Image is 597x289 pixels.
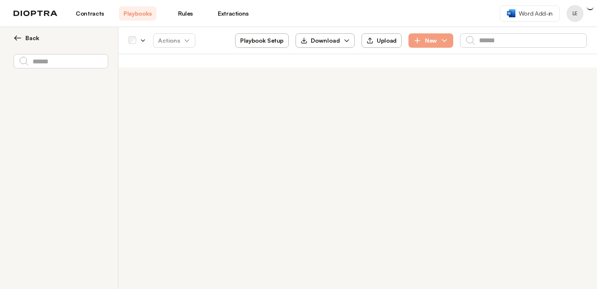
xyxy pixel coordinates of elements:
[361,33,402,48] button: Upload
[519,9,553,18] span: Word Add-in
[296,33,355,48] button: Download
[14,34,108,42] button: Back
[14,34,22,42] img: left arrow
[408,33,453,48] button: New
[500,5,560,22] a: Word Add-in
[301,36,340,45] div: Download
[71,6,109,21] a: Contracts
[25,34,39,42] span: Back
[167,6,204,21] a: Rules
[567,5,583,22] button: Profile menu
[507,9,515,17] img: word
[151,33,197,48] span: Actions
[214,6,252,21] a: Extractions
[367,37,397,44] div: Upload
[235,33,289,48] button: Playbook Setup
[129,37,136,44] div: Select all
[14,11,58,16] img: logo
[153,33,195,48] button: Actions
[119,6,156,21] a: Playbooks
